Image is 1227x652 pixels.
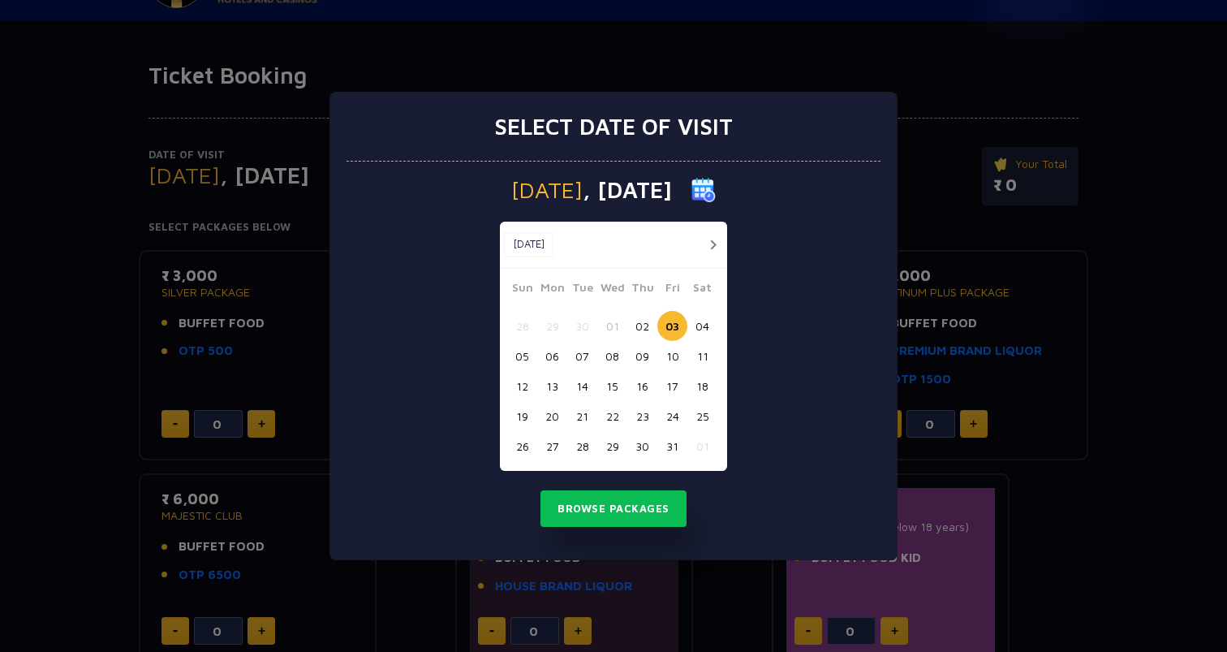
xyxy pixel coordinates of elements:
button: 09 [627,341,657,371]
button: 17 [657,371,687,401]
span: Fri [657,279,687,301]
button: 29 [537,311,567,341]
span: Thu [627,279,657,301]
button: 23 [627,401,657,431]
span: , [DATE] [583,179,672,201]
img: calender icon [691,178,716,202]
button: 27 [537,431,567,461]
button: 26 [507,431,537,461]
button: 12 [507,371,537,401]
button: 13 [537,371,567,401]
h3: Select date of visit [494,113,733,140]
button: 21 [567,401,597,431]
span: Wed [597,279,627,301]
button: 15 [597,371,627,401]
button: 22 [597,401,627,431]
button: 29 [597,431,627,461]
button: 10 [657,341,687,371]
button: 07 [567,341,597,371]
button: 04 [687,311,717,341]
button: 28 [567,431,597,461]
button: 11 [687,341,717,371]
button: Browse Packages [540,490,687,528]
span: Mon [537,279,567,301]
button: 19 [507,401,537,431]
span: Sat [687,279,717,301]
button: 31 [657,431,687,461]
button: 01 [597,311,627,341]
button: 03 [657,311,687,341]
span: [DATE] [511,179,583,201]
button: 08 [597,341,627,371]
button: 18 [687,371,717,401]
button: [DATE] [504,232,553,257]
button: 20 [537,401,567,431]
button: 14 [567,371,597,401]
button: 25 [687,401,717,431]
button: 30 [627,431,657,461]
button: 24 [657,401,687,431]
span: Tue [567,279,597,301]
span: Sun [507,279,537,301]
button: 05 [507,341,537,371]
button: 01 [687,431,717,461]
button: 06 [537,341,567,371]
button: 02 [627,311,657,341]
button: 28 [507,311,537,341]
button: 30 [567,311,597,341]
button: 16 [627,371,657,401]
